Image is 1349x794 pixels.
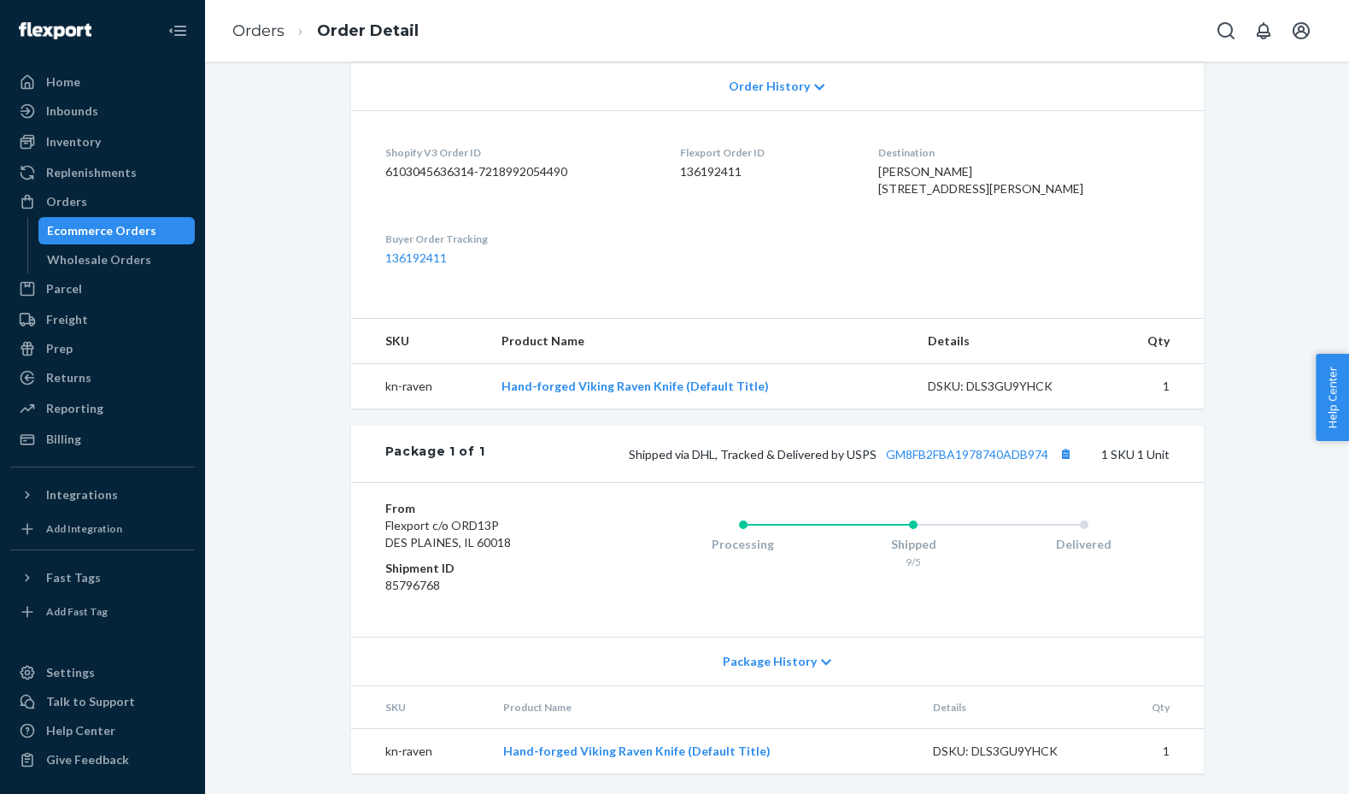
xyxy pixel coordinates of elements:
td: 1 [1107,729,1203,774]
button: Fast Tags [10,564,195,591]
div: Processing [658,536,829,553]
span: Shipped via DHL, Tracked & Delivered by USPS [629,447,1077,462]
dt: Shopify V3 Order ID [385,145,654,160]
a: Ecommerce Orders [38,217,196,244]
a: Returns [10,364,195,391]
div: Parcel [46,280,82,297]
dd: 6103045636314-7218992054490 [385,163,654,180]
th: Qty [1107,686,1203,729]
dt: Shipment ID [385,560,589,577]
div: DSKU: DLS3GU9YHCK [933,743,1094,760]
div: Help Center [46,722,115,739]
button: Integrations [10,481,195,509]
button: Open Search Box [1209,14,1243,48]
a: Order Detail [317,21,419,40]
button: Open notifications [1246,14,1281,48]
a: Add Integration [10,515,195,543]
a: Orders [232,21,284,40]
span: Package History [723,653,817,670]
th: Qty [1102,319,1204,364]
span: Flexport c/o ORD13P DES PLAINES, IL 60018 [385,518,511,550]
th: Product Name [488,319,914,364]
div: Freight [46,311,88,328]
img: Flexport logo [19,22,91,39]
div: Add Integration [46,521,122,536]
div: Orders [46,193,87,210]
div: Integrations [46,486,118,503]
a: Wholesale Orders [38,246,196,273]
div: Give Feedback [46,751,129,768]
a: Hand-forged Viking Raven Knife (Default Title) [501,379,769,393]
div: Ecommerce Orders [47,222,156,239]
a: Reporting [10,395,195,422]
a: Settings [10,659,195,686]
button: Open account menu [1284,14,1318,48]
td: kn-raven [351,729,490,774]
div: Replenishments [46,164,137,181]
div: Prep [46,340,73,357]
div: Settings [46,664,95,681]
dt: Flexport Order ID [680,145,851,160]
td: 1 [1102,364,1204,409]
div: DSKU: DLS3GU9YHCK [928,378,1088,395]
a: Inbounds [10,97,195,125]
a: Help Center [10,717,195,744]
div: Inventory [46,133,101,150]
a: Orders [10,188,195,215]
span: [PERSON_NAME] [STREET_ADDRESS][PERSON_NAME] [878,164,1083,196]
dd: 85796768 [385,577,589,594]
a: Inventory [10,128,195,156]
button: Close Navigation [161,14,195,48]
div: Returns [46,369,91,386]
button: Help Center [1316,354,1349,441]
a: Prep [10,335,195,362]
div: Wholesale Orders [47,251,151,268]
div: Delivered [999,536,1170,553]
a: GM8FB2FBA1978740ADB974 [886,447,1048,462]
a: Hand-forged Viking Raven Knife (Default Title) [503,744,771,758]
div: Add Fast Tag [46,604,108,619]
a: Parcel [10,275,195,303]
span: Order History [729,78,810,95]
a: Talk to Support [10,688,195,715]
div: 1 SKU 1 Unit [484,443,1169,465]
th: SKU [351,319,489,364]
div: 9/5 [828,555,999,569]
div: Inbounds [46,103,98,120]
div: Shipped [828,536,999,553]
div: Billing [46,431,81,448]
button: Give Feedback [10,746,195,773]
button: Copy tracking number [1055,443,1077,465]
div: Fast Tags [46,569,101,586]
a: Home [10,68,195,96]
th: Details [914,319,1102,364]
dt: Buyer Order Tracking [385,232,654,246]
a: Billing [10,426,195,453]
td: kn-raven [351,364,489,409]
th: Details [919,686,1107,729]
th: SKU [351,686,490,729]
dd: 136192411 [680,163,851,180]
div: Reporting [46,400,103,417]
div: Home [46,74,80,91]
a: Freight [10,306,195,333]
a: 136192411 [385,250,447,265]
div: Talk to Support [46,693,135,710]
a: Add Fast Tag [10,598,195,626]
ol: breadcrumbs [219,6,432,56]
a: Replenishments [10,159,195,186]
dt: Destination [878,145,1170,160]
div: Package 1 of 1 [385,443,485,465]
th: Product Name [490,686,920,729]
dt: From [385,500,589,517]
